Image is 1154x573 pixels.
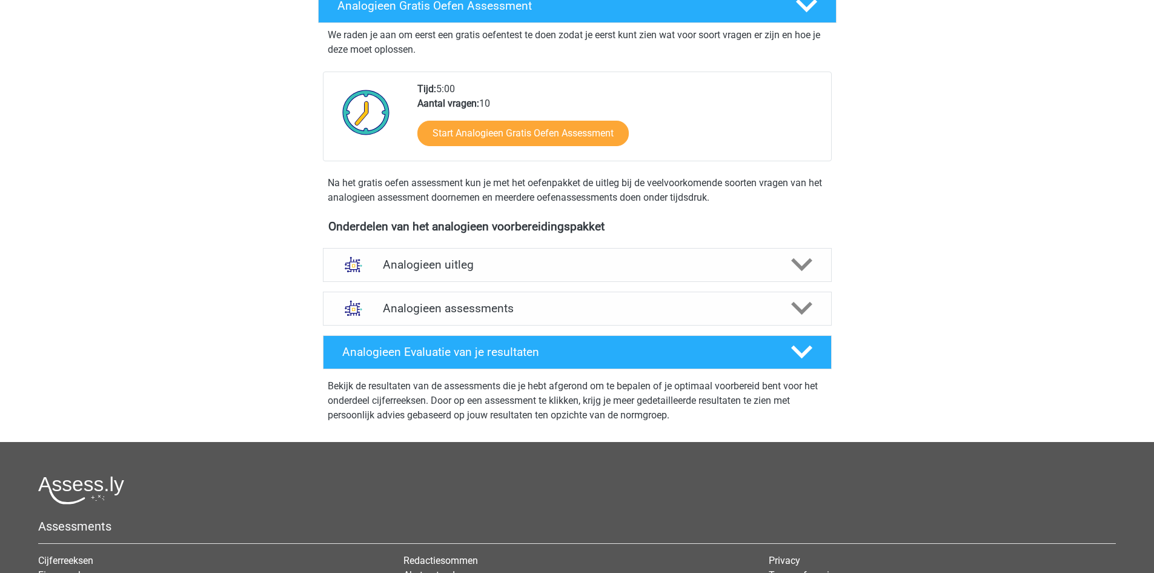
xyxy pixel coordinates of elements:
[38,476,124,504] img: Assessly logo
[417,83,436,95] b: Tijd:
[769,555,800,566] a: Privacy
[323,176,832,205] div: Na het gratis oefen assessment kun je met het oefenpakket de uitleg bij de veelvoorkomende soorte...
[328,28,827,57] p: We raden je aan om eerst een gratis oefentest te doen zodat je eerst kunt zien wat voor soort vra...
[38,555,93,566] a: Cijferreeksen
[328,379,827,423] p: Bekijk de resultaten van de assessments die je hebt afgerond om te bepalen of je optimaal voorber...
[417,121,629,146] a: Start Analogieen Gratis Oefen Assessment
[38,519,1116,534] h5: Assessments
[338,293,369,324] img: analogieen assessments
[417,98,479,109] b: Aantal vragen:
[342,345,772,359] h4: Analogieen Evaluatie van je resultaten
[328,219,826,233] h4: Onderdelen van het analogieen voorbereidingspakket
[408,82,831,161] div: 5:00 10
[318,292,837,326] a: assessments Analogieen assessments
[336,82,397,142] img: Klok
[403,555,478,566] a: Redactiesommen
[383,258,772,272] h4: Analogieen uitleg
[383,301,772,315] h4: Analogieen assessments
[318,335,837,369] a: Analogieen Evaluatie van je resultaten
[338,249,369,280] img: analogieen uitleg
[318,248,837,282] a: uitleg Analogieen uitleg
